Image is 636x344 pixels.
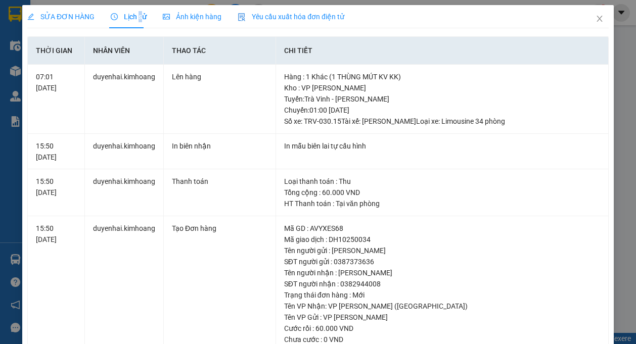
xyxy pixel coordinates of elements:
[284,223,600,234] div: Mã GD : AVYXES68
[172,140,267,152] div: In biên nhận
[164,37,276,65] th: Thao tác
[172,71,267,82] div: Lên hàng
[284,256,600,267] div: SĐT người gửi : 0387373636
[27,13,34,20] span: edit
[4,20,148,29] p: GỬI:
[284,245,600,256] div: Tên người gửi : [PERSON_NAME]
[284,323,600,334] div: Cước rồi : 60.000 VND
[284,278,600,289] div: SĐT người nhận : 0382944008
[26,56,70,66] span: KO BAO HƯ
[284,187,600,198] div: Tổng cộng : 60.000 VND
[28,34,98,43] span: VP Trà Vinh (Hàng)
[36,223,76,245] div: 15:50 [DATE]
[238,13,344,21] span: Yêu cầu xuất hóa đơn điện tử
[28,37,85,65] th: Thời gian
[85,169,164,216] td: duyenhai.kimhoang
[284,82,600,93] div: Kho : VP [PERSON_NAME]
[163,13,221,21] span: Ảnh kiện hàng
[284,234,600,245] div: Mã giao dịch : DH10250034
[54,45,115,55] span: [PERSON_NAME]
[4,56,70,66] span: GIAO:
[36,140,76,163] div: 15:50 [DATE]
[85,37,164,65] th: Nhân viên
[284,267,600,278] div: Tên người nhận : [PERSON_NAME]
[284,176,600,187] div: Loại thanh toán : Thu
[36,176,76,198] div: 15:50 [DATE]
[36,71,76,93] div: 07:01 [DATE]
[85,134,164,170] td: duyenhai.kimhoang
[163,13,170,20] span: picture
[34,6,117,15] strong: BIÊN NHẬN GỬI HÀNG
[284,140,600,152] div: In mẫu biên lai tự cấu hình
[284,71,600,82] div: Hàng : 1 Khác (1 THÙNG MÚT KV KK)
[172,176,267,187] div: Thanh toán
[21,20,99,29] span: VP [PERSON_NAME] -
[4,45,115,55] span: 0987971179 -
[27,13,95,21] span: SỬA ĐƠN HÀNG
[238,13,246,21] img: icon
[111,13,118,20] span: clock-circle
[596,15,604,23] span: close
[172,223,267,234] div: Tạo Đơn hàng
[284,93,600,127] div: Tuyến : Trà Vinh - [PERSON_NAME] Chuyến: 01:00 [DATE] Số xe: TRV-030.15 Tài xế: [PERSON_NAME] Loạ...
[284,301,600,312] div: Tên VP Nhận: VP [PERSON_NAME] ([GEOGRAPHIC_DATA])
[284,312,600,323] div: Tên VP Gửi : VP [PERSON_NAME]
[4,34,148,43] p: NHẬN:
[45,70,75,81] span: 40.000
[585,5,614,33] button: Close
[276,37,609,65] th: Chi tiết
[284,198,600,209] div: HT Thanh toán : Tại văn phòng
[85,65,164,134] td: duyenhai.kimhoang
[284,289,600,301] div: Trạng thái đơn hàng : Mới
[111,13,147,21] span: Lịch sử
[3,70,42,81] span: Cước rồi:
